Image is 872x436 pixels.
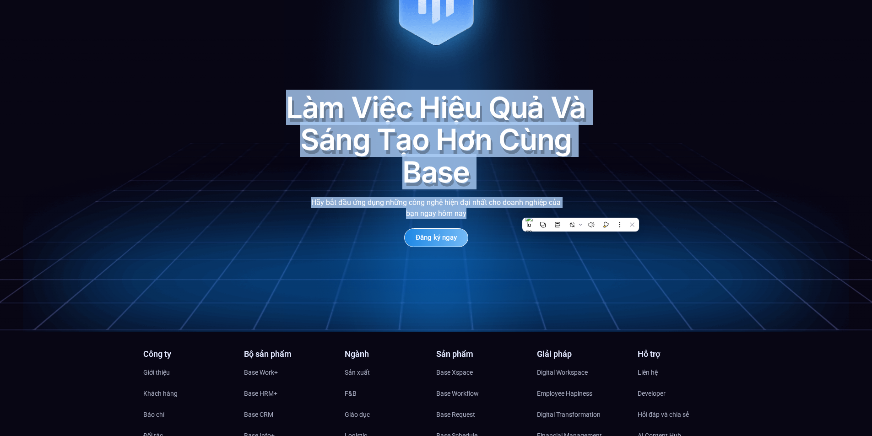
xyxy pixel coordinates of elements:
a: Base CRM [244,408,336,421]
a: F&B [345,387,436,400]
span: Hỏi đáp và chia sẻ [638,408,689,421]
span: Giới thiệu [143,366,170,379]
span: Base Request [436,408,475,421]
span: F&B [345,387,357,400]
span: Giáo dục [345,408,370,421]
span: Đăng ký ngay [416,234,457,241]
a: Giáo dục [345,408,436,421]
a: Base Work+ [244,366,336,379]
span: Sản xuất [345,366,370,379]
a: Báo chí [143,408,235,421]
a: Base HRM+ [244,387,336,400]
span: Khách hàng [143,387,178,400]
span: Digital Transformation [537,408,601,421]
div: Làm Việc Hiệu Quả Và Sáng Tạo Hơn Cùng Base [285,92,587,188]
h4: Giải pháp [537,350,628,358]
span: Developer [638,387,666,400]
a: Base Xspace [436,366,528,379]
span: Báo chí [143,408,164,421]
a: Digital Transformation [537,408,628,421]
a: Base Request [436,408,528,421]
h4: Sản phẩm [436,350,528,358]
a: Hỏi đáp và chia sẻ [638,408,729,421]
span: Base HRM+ [244,387,277,400]
a: Đăng ký ngay [404,228,468,247]
p: Hãy bắt đầu ứng dụng những công nghệ hiện đại nhất cho doanh nghiệp của bạn ngay hôm nay [308,197,564,219]
a: Developer [638,387,729,400]
span: Digital Workspace [537,366,588,379]
h4: Ngành [345,350,436,358]
a: Base Workflow [436,387,528,400]
a: Khách hàng [143,387,235,400]
span: Base Workflow [436,387,479,400]
span: Liên hệ [638,366,658,379]
span: Base Xspace [436,366,473,379]
h4: Bộ sản phẩm [244,350,336,358]
span: Base Work+ [244,366,278,379]
h4: Hỗ trợ [638,350,729,358]
span: Employee Hapiness [537,387,592,400]
span: Base CRM [244,408,273,421]
a: Employee Hapiness [537,387,628,400]
a: Digital Workspace [537,366,628,379]
a: Sản xuất [345,366,436,379]
a: Giới thiệu [143,366,235,379]
h4: Công ty [143,350,235,358]
a: Liên hệ [638,366,729,379]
